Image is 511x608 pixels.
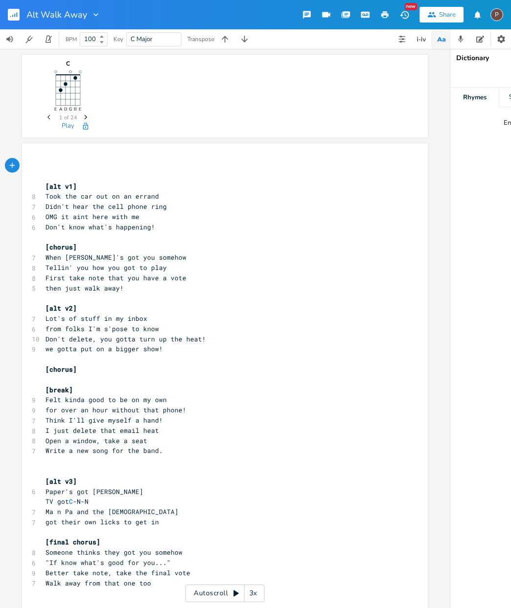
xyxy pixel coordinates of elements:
[404,3,417,10] div: New
[45,314,147,323] span: Lot's of stuff in my inbox
[45,182,77,191] span: [alt v1]
[45,253,186,262] span: When [PERSON_NAME]'s got you somehow
[490,8,503,21] div: Paul H
[45,477,77,486] span: [alt v3]
[79,106,81,112] text: E
[45,304,77,313] span: [alt v2]
[45,273,186,282] span: First take note that you have a vote
[45,344,163,353] span: we gotta put on a bigger show!
[45,324,159,333] span: from folks I'm s'pose to know
[26,10,87,19] span: Alt Walk Away
[45,263,167,272] span: Tellin' you how you got to play
[54,106,57,112] text: E
[45,487,143,496] span: Paper's got [PERSON_NAME]
[45,202,167,211] span: Didn't hear the cell phone ring
[69,497,73,506] span: C
[62,122,74,131] button: Play
[450,88,499,107] div: Rhymes
[45,335,206,343] span: Don't delete, you gotta turn up the heat!
[45,212,139,221] span: OMG it aint here with me
[185,585,265,602] div: Autoscroll
[187,36,214,42] div: Transpose
[439,10,456,19] div: Share
[44,61,92,67] div: C
[45,385,73,394] span: [break]
[45,507,178,516] span: Ma n Pa and the [DEMOGRAPHIC_DATA]
[45,579,151,587] span: Walk away from that one too
[395,6,414,23] button: New
[490,3,503,26] button: P
[45,284,124,293] span: then just walk away!
[74,106,77,112] text: B
[244,585,262,602] div: 3x
[45,365,77,374] span: [chorus]
[420,7,464,23] button: Share
[45,436,147,445] span: Open a window, take a seat
[113,36,123,42] div: Key
[45,243,77,251] span: [chorus]
[45,395,167,404] span: Felt kinda good to be on my own
[45,446,163,455] span: Write a new song for the band.
[45,416,163,425] span: Think I'll give myself a hand!
[45,538,100,546] span: [final chorus]
[45,558,171,567] span: "If know what's good for you..."
[59,106,63,112] text: A
[69,106,72,112] text: G
[45,518,159,526] span: got their own licks to get in
[45,426,159,435] span: I just delete that email heat
[45,223,155,231] span: Don't know what's happening!
[45,568,190,577] span: Better take note, take the final vote
[131,35,153,44] span: C Major
[64,106,67,112] text: D
[45,548,182,557] span: Someone thinks they got you somehow
[59,115,77,120] span: 1 of 24
[66,37,77,42] div: BPM
[45,497,89,506] span: TV got -N-N
[45,192,159,201] span: Took the car out on an errand
[45,405,186,414] span: for over an hour without that phone!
